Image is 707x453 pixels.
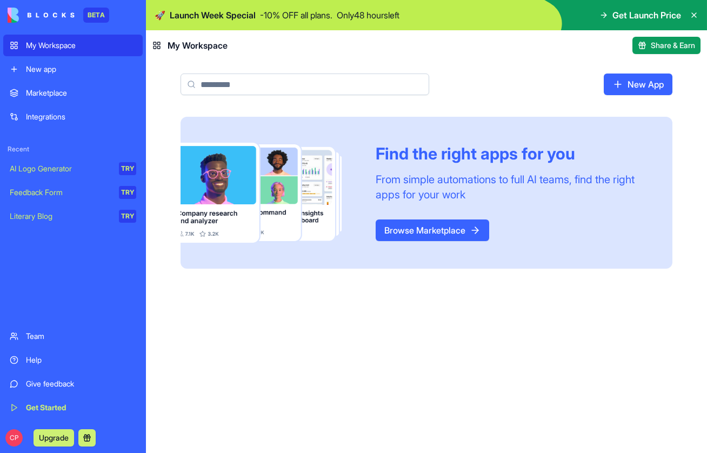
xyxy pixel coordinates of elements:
div: Give feedback [26,378,136,389]
a: My Workspace [3,35,143,56]
a: Give feedback [3,373,143,395]
div: TRY [119,186,136,199]
div: Integrations [26,111,136,122]
a: Upgrade [34,432,74,443]
div: TRY [119,162,136,175]
span: 🚀 [155,9,165,22]
div: Find the right apps for you [376,144,646,163]
a: Team [3,325,143,347]
div: Marketplace [26,88,136,98]
span: My Workspace [168,39,228,52]
p: Only 48 hours left [337,9,399,22]
a: Browse Marketplace [376,219,489,241]
p: - 10 % OFF all plans. [260,9,332,22]
a: Get Started [3,397,143,418]
button: Share & Earn [632,37,701,54]
div: Get Started [26,402,136,413]
a: Help [3,349,143,371]
div: TRY [119,210,136,223]
div: Literary Blog [10,211,111,222]
div: New app [26,64,136,75]
div: Team [26,331,136,342]
div: My Workspace [26,40,136,51]
div: From simple automations to full AI teams, find the right apps for your work [376,172,646,202]
div: Feedback Form [10,187,111,198]
a: Feedback FormTRY [3,182,143,203]
a: New App [604,74,672,95]
div: BETA [83,8,109,23]
a: New app [3,58,143,80]
span: CP [5,429,23,447]
a: Literary BlogTRY [3,205,143,227]
span: Share & Earn [651,40,695,51]
button: Upgrade [34,429,74,447]
div: AI Logo Generator [10,163,111,174]
a: AI Logo GeneratorTRY [3,158,143,179]
a: BETA [8,8,109,23]
a: Marketplace [3,82,143,104]
div: Help [26,355,136,365]
span: Launch Week Special [170,9,256,22]
img: Frame_181_egmpey.png [181,143,358,243]
img: logo [8,8,75,23]
a: Integrations [3,106,143,128]
span: Recent [3,145,143,154]
span: Get Launch Price [612,9,681,22]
